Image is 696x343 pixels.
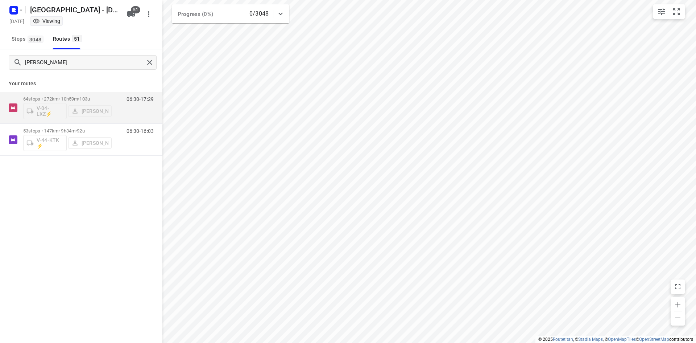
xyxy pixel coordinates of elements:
input: Search routes [25,57,144,68]
a: Stadia Maps [578,337,603,342]
span: • [75,128,77,134]
span: Progress (0%) [178,11,213,17]
span: • [78,96,79,102]
p: Your routes [9,80,154,87]
button: Map settings [654,4,669,19]
p: 06:30-17:29 [127,96,154,102]
span: 92u [77,128,84,134]
li: © 2025 , © , © © contributors [538,337,693,342]
div: small contained button group [653,4,685,19]
button: 51 [124,7,138,21]
span: 3048 [28,36,43,43]
span: 51 [131,6,140,13]
div: Routes [53,34,84,44]
a: OpenStreetMap [639,337,669,342]
p: 53 stops • 147km • 9h34m [23,128,112,134]
div: Progress (0%)0/3048 [172,4,289,23]
span: Stops [12,34,46,44]
p: 0/3048 [249,9,269,18]
p: 06:30-16:03 [127,128,154,134]
a: OpenMapTiles [608,337,636,342]
div: Viewing [33,17,60,25]
span: 51 [72,35,82,42]
span: 103u [79,96,90,102]
p: 64 stops • 272km • 10h59m [23,96,112,102]
a: Routetitan [553,337,573,342]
